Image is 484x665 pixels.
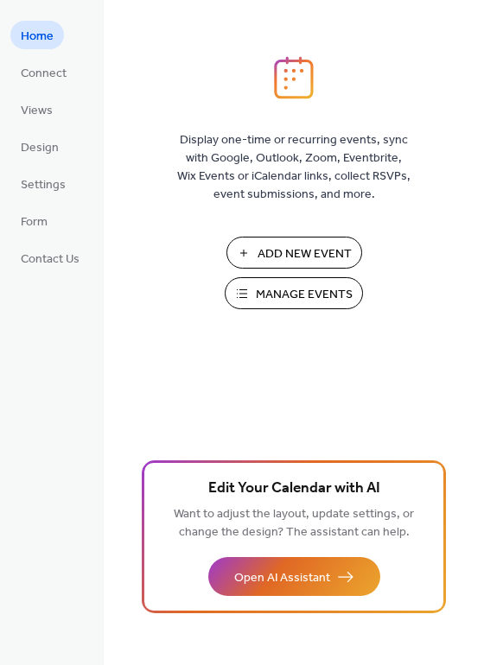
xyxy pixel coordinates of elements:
span: Open AI Assistant [234,569,330,587]
span: Display one-time or recurring events, sync with Google, Outlook, Zoom, Eventbrite, Wix Events or ... [177,131,411,204]
span: Manage Events [256,286,353,304]
img: logo_icon.svg [274,56,314,99]
a: Contact Us [10,244,90,272]
a: Home [10,21,64,49]
span: Design [21,139,59,157]
span: Add New Event [258,245,352,263]
span: Connect [21,65,67,83]
span: Form [21,213,48,231]
a: Connect [10,58,77,86]
span: Want to adjust the layout, update settings, or change the design? The assistant can help. [174,503,414,544]
a: Design [10,132,69,161]
span: Views [21,102,53,120]
a: Settings [10,169,76,198]
button: Add New Event [226,237,362,269]
span: Home [21,28,54,46]
button: Manage Events [225,277,363,309]
button: Open AI Assistant [208,557,380,596]
span: Edit Your Calendar with AI [208,477,380,501]
a: Form [10,206,58,235]
span: Contact Us [21,250,80,269]
a: Views [10,95,63,123]
span: Settings [21,176,66,194]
